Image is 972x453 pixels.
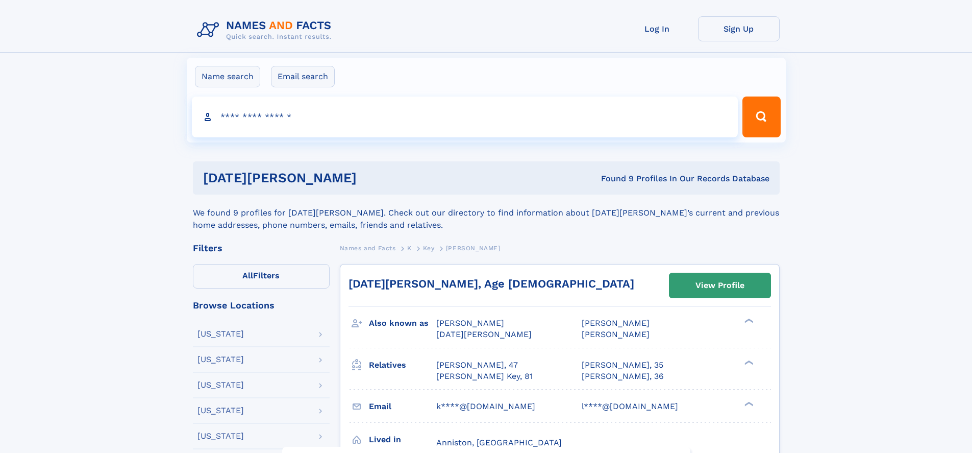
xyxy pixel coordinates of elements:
a: [PERSON_NAME], 47 [436,360,518,371]
div: We found 9 profiles for [DATE][PERSON_NAME]. Check out our directory to find information about [D... [193,195,780,231]
span: [PERSON_NAME] [582,318,650,328]
span: [PERSON_NAME] [436,318,504,328]
a: K [407,242,412,254]
div: ❯ [742,318,754,324]
a: [PERSON_NAME] Key, 81 [436,371,533,382]
div: Filters [193,244,330,253]
label: Email search [271,66,335,87]
div: [US_STATE] [197,407,244,415]
a: Sign Up [698,16,780,41]
h3: Lived in [369,431,436,448]
a: Names and Facts [340,242,396,254]
div: [US_STATE] [197,330,244,338]
span: [DATE][PERSON_NAME] [436,329,532,339]
span: K [407,245,412,252]
div: View Profile [695,274,744,297]
div: [US_STATE] [197,432,244,440]
h3: Relatives [369,356,436,374]
span: Anniston, [GEOGRAPHIC_DATA] [436,438,562,447]
label: Name search [195,66,260,87]
span: [PERSON_NAME] [582,329,650,339]
a: [PERSON_NAME], 35 [582,360,663,371]
label: Filters [193,264,330,289]
div: [US_STATE] [197,355,244,364]
a: View Profile [669,273,770,298]
span: All [242,271,253,280]
div: Browse Locations [193,301,330,310]
span: [PERSON_NAME] [446,245,501,252]
h3: Also known as [369,315,436,332]
div: [US_STATE] [197,381,244,389]
img: Logo Names and Facts [193,16,340,44]
button: Search Button [742,97,780,137]
h3: Email [369,398,436,415]
div: ❯ [742,400,754,407]
h1: [DATE][PERSON_NAME] [203,172,479,184]
div: ❯ [742,359,754,366]
a: [DATE][PERSON_NAME], Age [DEMOGRAPHIC_DATA] [348,277,634,290]
div: Found 9 Profiles In Our Records Database [479,173,769,184]
a: Key [423,242,434,254]
span: Key [423,245,434,252]
input: search input [192,97,738,137]
a: [PERSON_NAME], 36 [582,371,664,382]
a: Log In [616,16,698,41]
